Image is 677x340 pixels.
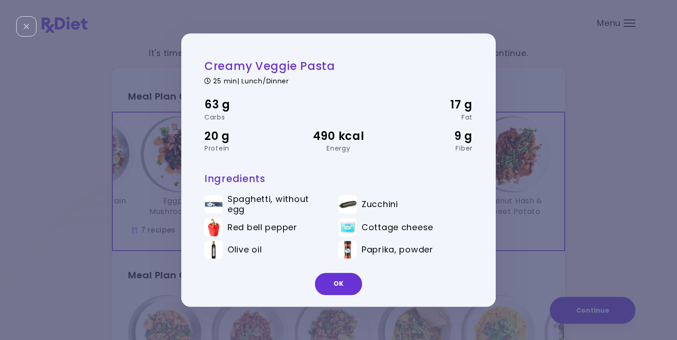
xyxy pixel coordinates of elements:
h2: Creamy Veggie Pasta [204,59,473,73]
div: Energy [294,145,383,151]
button: OK [315,273,362,295]
span: Olive oil [228,245,262,255]
div: 63 g [204,96,294,113]
div: Fiber [383,145,473,151]
div: 17 g [383,96,473,113]
div: 25 min | Lunch/Dinner [204,76,473,84]
h3: Ingredients [204,172,473,185]
div: 490 kcal [294,127,383,145]
span: Zucchini [362,199,398,209]
span: Spaghetti, without egg [228,195,325,214]
div: Protein [204,145,294,151]
div: 20 g [204,127,294,145]
div: Fat [383,114,473,120]
span: Cottage cheese [362,222,433,233]
div: Carbs [204,114,294,120]
span: Paprika, powder [362,245,433,255]
div: 9 g [383,127,473,145]
div: Close [16,16,37,37]
span: Red bell pepper [228,222,297,233]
